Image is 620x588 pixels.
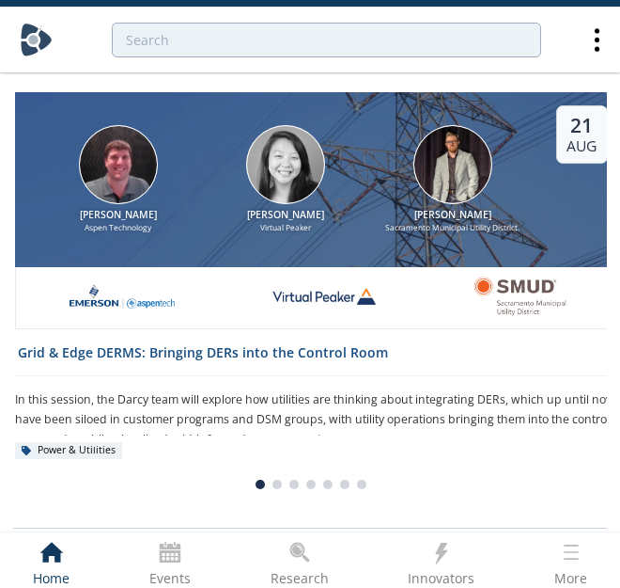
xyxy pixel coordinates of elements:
div: Virtual Peaker [209,222,363,234]
input: Advanced Search [112,23,541,57]
div: [PERSON_NAME] [41,208,195,223]
img: Home [20,24,53,56]
div: 21 [566,113,597,137]
img: Yevgeniy Postnov [413,125,492,204]
img: Jonathan Curtis [79,125,158,204]
div: [PERSON_NAME] [209,208,363,223]
img: virtual-peaker.com.png [271,277,377,316]
div: Grid & Edge DERMS: Bringing DERs into the Control Room [18,342,388,362]
div: Aspen Technology [41,222,195,234]
div: Sacramento Municipal Utility District. [376,222,530,234]
div: Power & Utilities [15,442,123,459]
img: Smud.org.png [473,277,566,316]
img: cb84fb6c-3603-43a1-87e3-48fd23fb317a [70,277,175,316]
a: Grid & Edge DERMS: Bringing DERs into the Control Room [18,342,617,362]
div: [PERSON_NAME] [376,208,530,223]
img: Brenda Chew [246,125,325,204]
div: Aug [566,137,597,156]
